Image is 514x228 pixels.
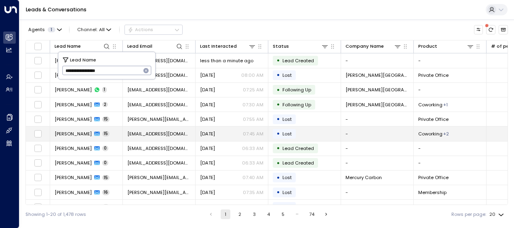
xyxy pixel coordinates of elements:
[55,116,92,122] span: Sammy Annzee
[55,189,92,196] span: Jane Livesey
[55,42,81,50] div: Lead Name
[276,84,280,95] div: •
[282,145,314,152] span: Lead Created
[276,70,280,80] div: •
[341,185,414,199] td: -
[102,87,107,93] span: 1
[200,42,256,50] div: Last Interacted
[414,141,487,156] td: -
[418,42,437,50] div: Product
[242,145,263,152] p: 06:33 AM
[127,42,183,50] div: Lead Email
[55,57,92,64] span: Nick
[235,209,245,219] button: Go to page 2
[70,56,96,63] span: Lead Name
[200,57,253,64] span: less than a minute ago
[34,86,42,94] span: Toggle select row
[127,57,191,64] span: Synohbloom@gmail.com
[200,174,215,181] span: Sep 20, 2025
[34,115,42,123] span: Toggle select row
[282,116,292,122] span: Lost
[127,145,191,152] span: danielmjones1010@gmail.com
[200,87,215,93] span: Jul 10, 2025
[418,189,447,196] span: Membership
[55,101,92,108] span: Matthew Byrne
[414,83,487,97] td: -
[127,174,191,181] span: alexander@mercurycarbon.com
[282,72,292,78] span: Lost
[282,57,314,64] span: Lead Created
[276,55,280,66] div: •
[345,174,382,181] span: Mercury Carbon
[75,25,114,34] span: Channel:
[345,42,384,50] div: Company Name
[25,211,86,218] div: Showing 1-20 of 1,478 rows
[127,87,191,93] span: mbyrne@creightoncentre.org
[75,25,114,34] button: Channel:All
[200,131,215,137] span: Sep 20, 2025
[34,71,42,79] span: Toggle select row
[200,42,237,50] div: Last Interacted
[221,209,230,219] button: page 1
[341,156,414,170] td: -
[102,160,108,166] span: 0
[276,172,280,183] div: •
[443,131,449,137] div: Dedicated Desk,Private Office
[282,174,292,181] span: Lost
[127,189,191,196] span: jane.livesey234@gmail.com
[276,187,280,198] div: •
[273,42,329,50] div: Status
[102,116,110,122] span: 15
[128,27,153,32] div: Actions
[243,204,263,210] p: 07:35 AM
[34,188,42,196] span: Toggle select row
[55,131,92,137] span: Daniel Jones
[486,25,495,34] span: There are new threads available. Refresh the grid to view the latest updates.
[341,112,414,126] td: -
[443,101,448,108] div: Private Office
[276,128,280,139] div: •
[34,173,42,182] span: Toggle select row
[127,160,191,166] span: danielmjones1010@gmail.com
[293,209,302,219] div: …
[264,209,274,219] button: Go to page 4
[282,204,292,210] span: Lost
[474,25,483,34] button: Customize
[102,175,110,181] span: 15
[55,42,110,50] div: Lead Name
[242,174,263,181] p: 07:40 AM
[418,204,449,210] span: Private Office
[242,101,263,108] p: 07:30 AM
[28,27,45,32] span: Agents
[278,209,288,219] button: Go to page 5
[34,130,42,138] span: Toggle select row
[102,204,110,210] span: 16
[276,158,280,169] div: •
[200,72,215,78] span: Sep 20, 2025
[345,72,409,78] span: Creighton Centre
[55,204,92,210] span: Henk Wieringa
[273,42,289,50] div: Status
[489,209,506,220] div: 20
[243,87,263,93] p: 07:25 AM
[34,203,42,211] span: Toggle select row
[418,72,449,78] span: Private Office
[341,127,414,141] td: -
[34,42,42,51] span: Toggle select all
[55,174,92,181] span: Alexander Wilson
[451,211,486,218] label: Rows per page:
[282,131,292,137] span: Lost
[418,174,449,181] span: Private Office
[26,6,86,13] a: Leads & Conversations
[418,42,474,50] div: Product
[124,25,183,34] div: Button group with a nested menu
[307,209,317,219] button: Go to page 74
[249,209,259,219] button: Go to page 3
[55,72,92,78] span: Matthew Byrne
[127,72,191,78] span: mbyrne@creightoncentre.org
[276,143,280,154] div: •
[276,114,280,125] div: •
[200,116,215,122] span: Sep 20, 2025
[200,189,215,196] span: Sep 20, 2025
[242,160,263,166] p: 06:33 AM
